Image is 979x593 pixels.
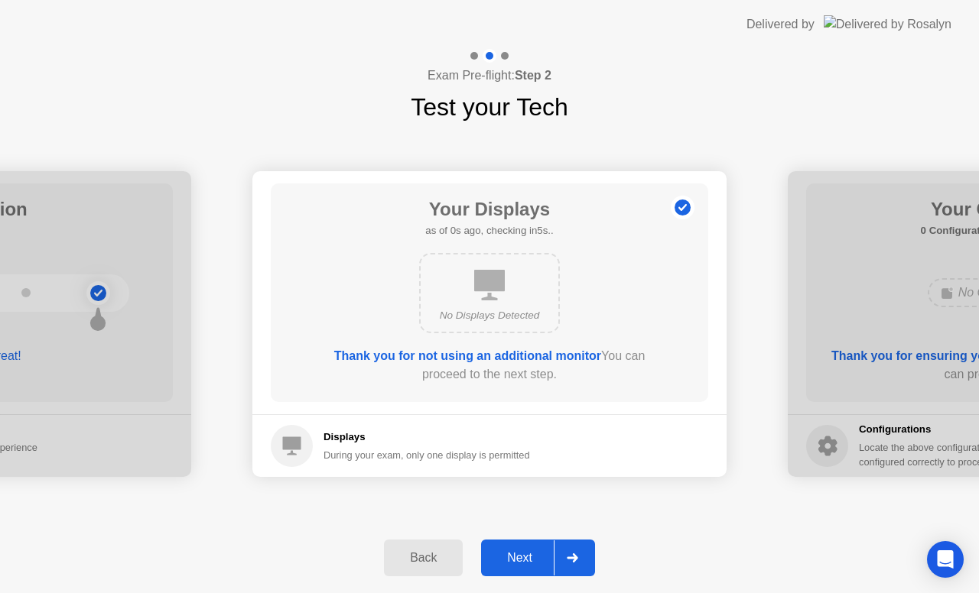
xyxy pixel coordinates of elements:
h1: Test your Tech [411,89,568,125]
h5: Displays [324,429,530,445]
div: Back [389,551,458,565]
h1: Your Displays [425,196,553,223]
h5: as of 0s ago, checking in5s.. [425,223,553,238]
button: Back [384,540,463,576]
div: Open Intercom Messenger [927,541,964,578]
div: You can proceed to the next step. [314,347,665,384]
b: Thank you for not using an additional monitor [334,349,601,362]
div: Delivered by [746,15,815,34]
div: No Displays Detected [433,308,546,323]
img: Delivered by Rosalyn [824,15,951,33]
div: Next [486,551,554,565]
div: During your exam, only one display is permitted [324,448,530,462]
b: Step 2 [515,69,551,82]
h4: Exam Pre-flight: [428,66,551,85]
button: Next [481,540,595,576]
